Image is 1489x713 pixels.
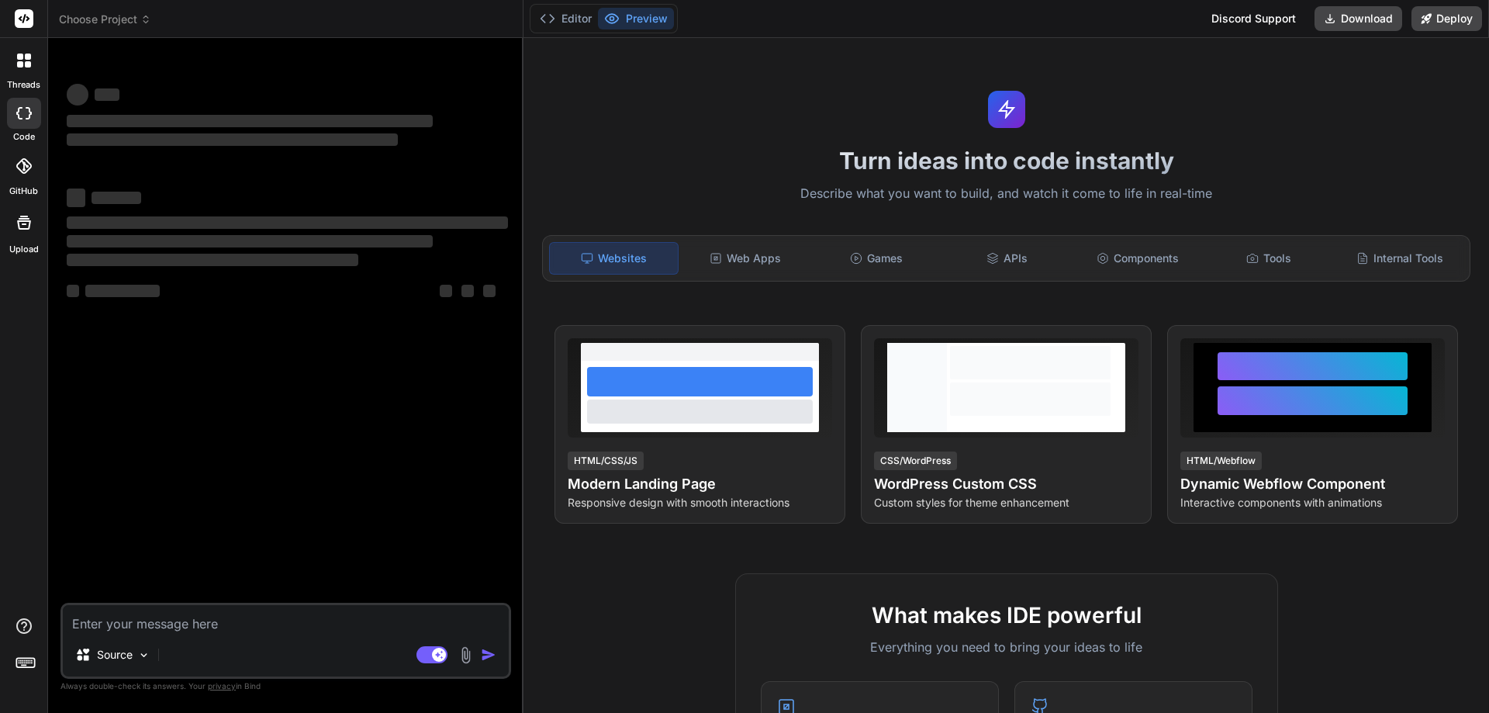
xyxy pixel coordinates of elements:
[1074,242,1202,275] div: Components
[67,285,79,297] span: ‌
[457,646,475,664] img: attachment
[1202,6,1305,31] div: Discord Support
[761,599,1252,632] h2: What makes IDE powerful
[440,285,452,297] span: ‌
[568,452,644,470] div: HTML/CSS/JS
[1335,242,1463,275] div: Internal Tools
[483,285,496,297] span: ‌
[60,679,511,694] p: Always double-check its answers. Your in Bind
[67,133,398,146] span: ‌
[67,189,85,207] span: ‌
[95,88,119,101] span: ‌
[1180,452,1262,470] div: HTML/Webflow
[534,8,598,29] button: Editor
[9,243,39,256] label: Upload
[549,242,679,275] div: Websites
[568,495,832,511] p: Responsive design with smooth interactions
[598,8,674,29] button: Preview
[481,647,496,663] img: icon
[1180,473,1445,495] h4: Dynamic Webflow Component
[67,254,358,266] span: ‌
[67,235,433,247] span: ‌
[1205,242,1333,275] div: Tools
[761,638,1252,656] p: Everything you need to bring your ideas to life
[533,147,1480,175] h1: Turn ideas into code instantly
[13,130,35,144] label: code
[1315,6,1402,31] button: Download
[59,12,151,27] span: Choose Project
[92,192,141,204] span: ‌
[1180,495,1445,511] p: Interactive components with animations
[67,115,433,127] span: ‌
[533,184,1480,204] p: Describe what you want to build, and watch it come to life in real-time
[874,452,957,470] div: CSS/WordPress
[9,185,38,198] label: GitHub
[943,242,1071,275] div: APIs
[67,84,88,106] span: ‌
[568,473,832,495] h4: Modern Landing Page
[874,473,1138,495] h4: WordPress Custom CSS
[682,242,810,275] div: Web Apps
[874,495,1138,511] p: Custom styles for theme enhancement
[7,78,40,92] label: threads
[208,681,236,691] span: privacy
[461,285,474,297] span: ‌
[85,285,160,297] span: ‌
[97,647,133,663] p: Source
[137,649,150,662] img: Pick Models
[1411,6,1482,31] button: Deploy
[67,216,508,229] span: ‌
[813,242,941,275] div: Games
